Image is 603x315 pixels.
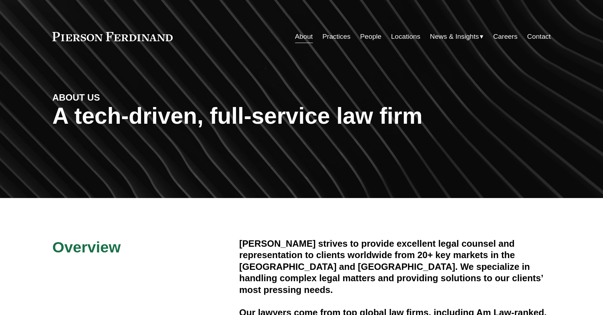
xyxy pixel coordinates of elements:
[52,92,100,102] strong: ABOUT US
[430,31,479,43] span: News & Insights
[360,30,382,43] a: People
[323,30,351,43] a: Practices
[295,30,313,43] a: About
[527,30,551,43] a: Contact
[391,30,420,43] a: Locations
[493,30,518,43] a: Careers
[239,238,551,295] h4: [PERSON_NAME] strives to provide excellent legal counsel and representation to clients worldwide ...
[430,30,484,43] a: folder dropdown
[52,239,121,256] span: Overview
[52,103,551,129] h1: A tech-driven, full-service law firm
